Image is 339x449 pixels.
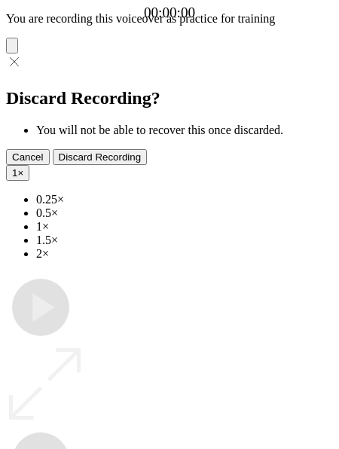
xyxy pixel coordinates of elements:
button: Discard Recording [53,149,148,165]
h2: Discard Recording? [6,88,333,108]
p: You are recording this voiceover as practice for training [6,12,333,26]
li: 1.5× [36,234,333,247]
li: You will not be able to recover this once discarded. [36,124,333,137]
li: 1× [36,220,333,234]
button: 1× [6,165,29,181]
li: 0.5× [36,206,333,220]
span: 1 [12,167,17,179]
li: 0.25× [36,193,333,206]
button: Cancel [6,149,50,165]
a: 00:00:00 [144,5,195,21]
li: 2× [36,247,333,261]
